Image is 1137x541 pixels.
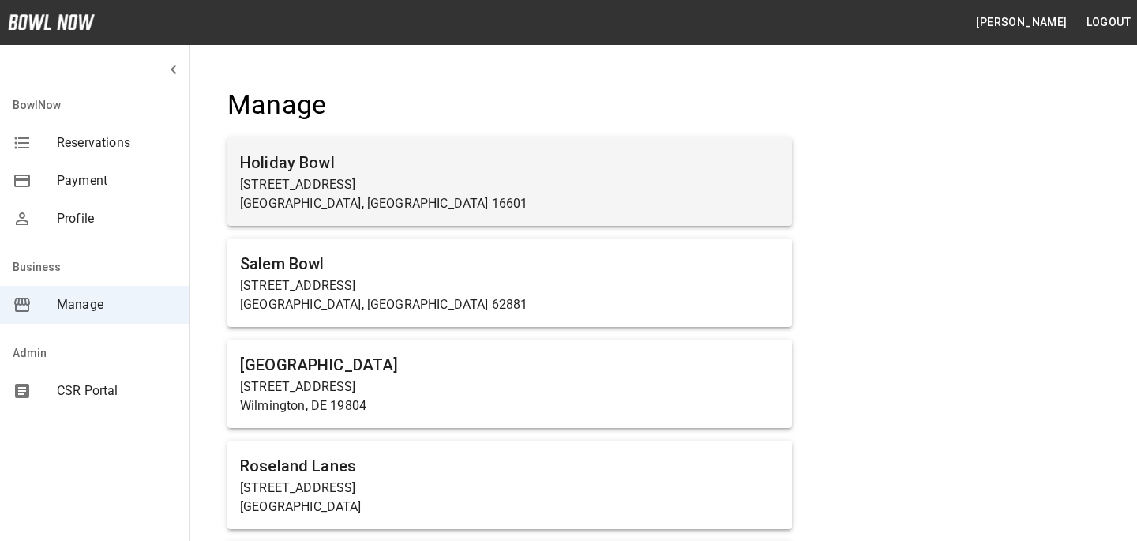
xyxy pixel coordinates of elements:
p: Wilmington, DE 19804 [240,396,779,415]
p: [GEOGRAPHIC_DATA], [GEOGRAPHIC_DATA] 16601 [240,194,779,213]
p: [GEOGRAPHIC_DATA] [240,498,779,517]
span: Profile [57,209,177,228]
h6: [GEOGRAPHIC_DATA] [240,352,779,378]
p: [STREET_ADDRESS] [240,378,779,396]
button: Logout [1080,8,1137,37]
h6: Salem Bowl [240,251,779,276]
h6: Holiday Bowl [240,150,779,175]
p: [GEOGRAPHIC_DATA], [GEOGRAPHIC_DATA] 62881 [240,295,779,314]
span: Reservations [57,133,177,152]
h6: Roseland Lanes [240,453,779,479]
img: logo [8,14,95,30]
span: Manage [57,295,177,314]
button: [PERSON_NAME] [970,8,1073,37]
span: Payment [57,171,177,190]
h4: Manage [227,88,792,122]
span: CSR Portal [57,381,177,400]
p: [STREET_ADDRESS] [240,276,779,295]
p: [STREET_ADDRESS] [240,175,779,194]
p: [STREET_ADDRESS] [240,479,779,498]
